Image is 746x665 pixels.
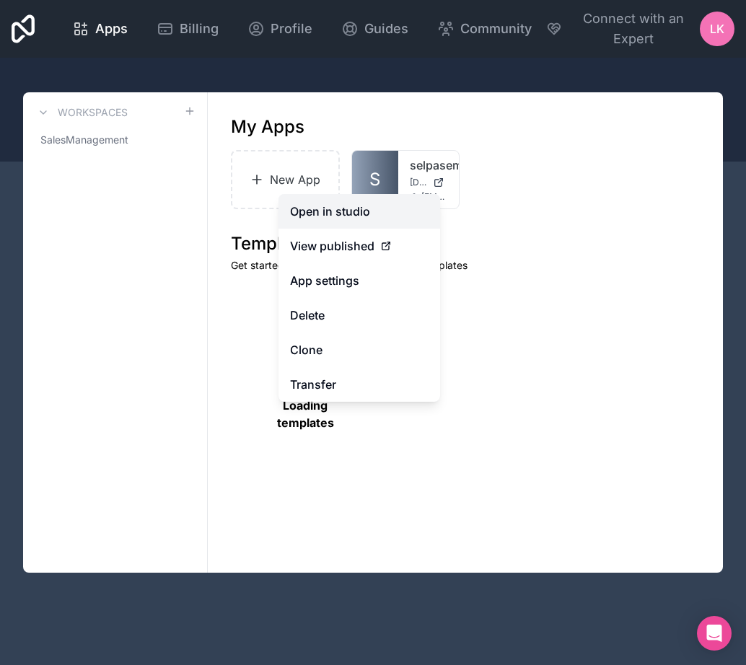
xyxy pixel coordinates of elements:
[254,397,356,431] p: Loading templates
[271,19,312,39] span: Profile
[61,13,139,45] a: Apps
[231,258,700,273] p: Get started with one of our ready-made templates
[231,150,340,209] a: New App
[697,616,732,651] div: Open Intercom Messenger
[290,237,374,255] span: View published
[58,105,128,120] h3: Workspaces
[546,9,700,49] button: Connect with an Expert
[421,191,448,203] span: [EMAIL_ADDRESS][DOMAIN_NAME]
[278,194,440,229] a: Open in studio
[180,19,219,39] span: Billing
[145,13,230,45] a: Billing
[35,127,196,153] a: SalesManagement
[231,232,700,255] h1: Templates
[460,19,532,39] span: Community
[568,9,700,49] span: Connect with an Expert
[426,13,543,45] a: Community
[95,19,128,39] span: Apps
[710,20,724,38] span: LK
[236,13,324,45] a: Profile
[278,298,440,332] button: Delete
[278,229,440,263] a: View published
[278,367,440,402] a: Transfer
[364,19,408,39] span: Guides
[278,332,440,367] a: Clone
[410,157,448,174] a: selpasemicom
[369,168,380,191] span: S
[231,115,304,138] h1: My Apps
[410,177,428,188] span: [DOMAIN_NAME]
[278,263,440,298] a: App settings
[35,104,128,121] a: Workspaces
[410,177,448,188] a: [DOMAIN_NAME]
[330,13,420,45] a: Guides
[40,133,128,147] span: SalesManagement
[352,151,398,208] a: S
